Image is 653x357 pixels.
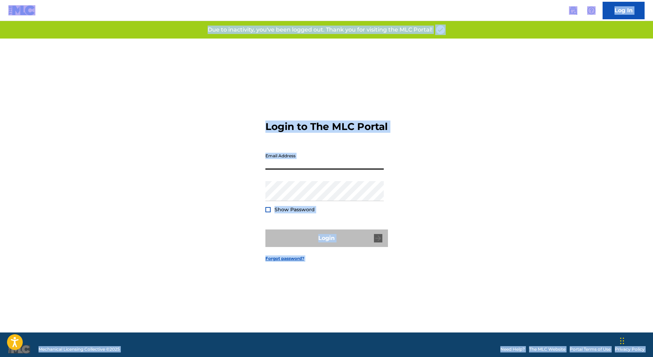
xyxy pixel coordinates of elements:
[618,323,653,357] iframe: Chat Widget
[570,346,611,352] a: Portal Terms of Use
[265,255,304,262] a: Forgot password?
[8,5,35,15] img: MLC Logo
[603,2,645,19] a: Log In
[435,25,446,35] img: access
[39,346,120,352] span: Mechanical Licensing Collective © 2025
[584,4,598,18] div: Help
[265,121,388,133] h3: Login to The MLC Portal
[587,6,596,15] img: help
[569,6,577,15] img: search
[620,330,624,351] div: Drag
[500,346,525,352] a: Need Help?
[275,206,315,213] span: Show Password
[208,26,432,34] p: Due to inactivity, you've been logged out. Thank you for visiting the MLC Portal!
[529,346,565,352] a: The MLC Website
[566,4,580,18] a: Public Search
[8,345,30,353] img: logo
[615,346,645,352] a: Privacy Policy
